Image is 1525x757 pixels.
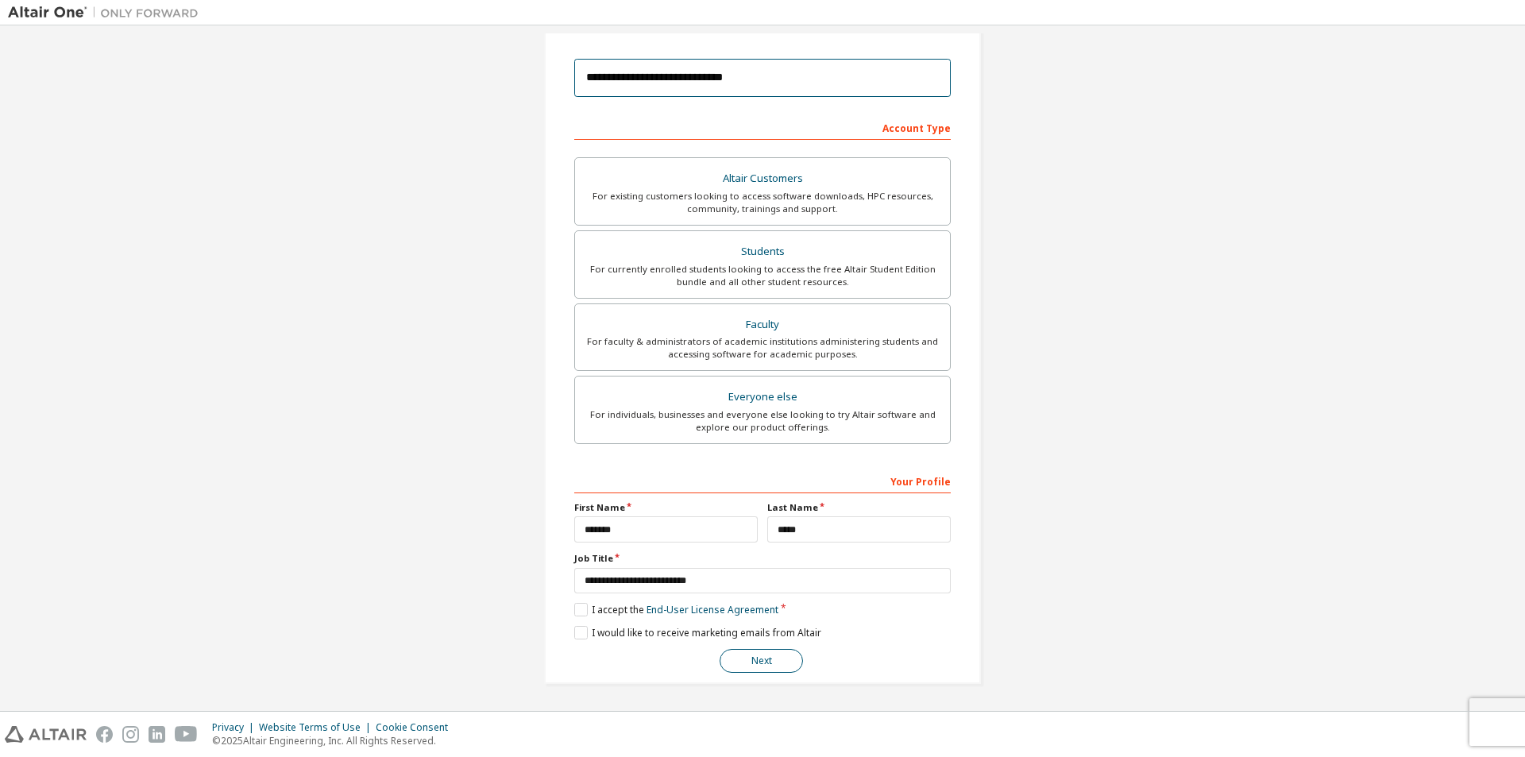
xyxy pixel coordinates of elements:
[585,168,940,190] div: Altair Customers
[212,721,259,734] div: Privacy
[585,386,940,408] div: Everyone else
[212,734,457,747] p: © 2025 Altair Engineering, Inc. All Rights Reserved.
[5,726,87,743] img: altair_logo.svg
[376,721,457,734] div: Cookie Consent
[720,649,803,673] button: Next
[647,603,778,616] a: End-User License Agreement
[574,501,758,514] label: First Name
[8,5,207,21] img: Altair One
[585,263,940,288] div: For currently enrolled students looking to access the free Altair Student Edition bundle and all ...
[585,190,940,215] div: For existing customers looking to access software downloads, HPC resources, community, trainings ...
[574,552,951,565] label: Job Title
[574,603,778,616] label: I accept the
[574,468,951,493] div: Your Profile
[122,726,139,743] img: instagram.svg
[96,726,113,743] img: facebook.svg
[585,335,940,361] div: For faculty & administrators of academic institutions administering students and accessing softwa...
[574,626,821,639] label: I would like to receive marketing emails from Altair
[175,726,198,743] img: youtube.svg
[585,241,940,263] div: Students
[259,721,376,734] div: Website Terms of Use
[767,501,951,514] label: Last Name
[585,314,940,336] div: Faculty
[149,726,165,743] img: linkedin.svg
[585,408,940,434] div: For individuals, businesses and everyone else looking to try Altair software and explore our prod...
[574,114,951,140] div: Account Type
